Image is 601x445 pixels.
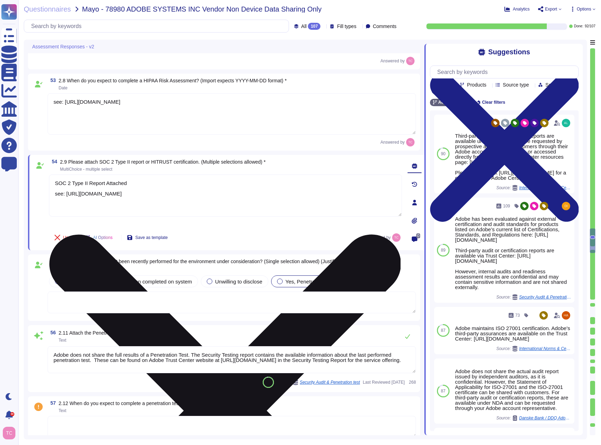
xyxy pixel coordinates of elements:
[519,347,572,351] span: International Norms & Certifications
[373,24,397,29] span: Comments
[380,140,404,144] span: Answered by
[1,425,20,441] button: user
[32,44,94,49] span: Assessment Responses - v2
[455,216,572,290] div: Adobe has been evaluated against external certification and audit standards for products listed o...
[562,202,570,210] img: user
[406,138,415,146] img: user
[337,24,356,29] span: Fill types
[49,159,57,164] span: 54
[416,233,420,238] span: 0
[513,7,530,11] span: Analytics
[10,412,14,416] div: 9+
[504,6,530,12] button: Analytics
[562,119,570,127] img: user
[48,78,56,83] span: 53
[48,93,416,135] textarea: see: [URL][DOMAIN_NAME]
[441,328,445,333] span: 87
[545,7,557,11] span: Export
[48,346,416,373] textarea: Adobe does not share the full results of a Penetration Test. The Security Testing report contains...
[3,427,15,439] img: user
[267,380,270,384] span: 94
[59,78,287,83] span: 2.8 When do you expect to complete a HIPAA Risk Assessment? (Import expects YYYY-MM-DD format) *
[59,85,68,90] span: Date
[408,380,416,384] span: 268
[496,346,572,351] span: Source:
[441,248,445,252] span: 89
[308,23,320,30] div: 107
[60,167,112,172] span: MultiChoice - multiple select
[562,311,570,320] img: user
[49,174,402,217] textarea: SOC 2 Type II Report Attached see: [URL][DOMAIN_NAME]
[455,326,572,341] div: Adobe maintains ISO 27001 certification. Adobe's third-party assurances are available on the Trus...
[82,6,322,13] span: Mayo - 78980 ADOBE SYSTEMS INC Vendor Non Device Data Sharing Only
[574,25,584,28] span: Done:
[496,294,572,300] span: Source:
[515,313,520,317] span: 73
[496,415,572,421] span: Source:
[585,25,595,28] span: 92 / 107
[48,259,56,263] span: 55
[392,233,401,242] img: user
[60,159,266,165] span: 2.9 Please attach SOC 2 Type II report or HITRUST certification. (Multiple selections allowed) *
[380,59,404,63] span: Answered by
[48,330,56,335] span: 56
[519,295,572,299] span: Security Audit & Penetration test
[434,66,578,78] input: Search by keywords
[301,24,307,29] span: All
[519,416,572,420] span: Danske Bank / DDQ Adobe Systems Software Ireland Ltd.
[48,400,56,405] span: 57
[455,369,572,411] div: Adobe does not share the actual audit report issued by independent auditors, as it is confidentia...
[28,20,289,32] input: Search by keywords
[406,57,415,65] img: user
[441,389,445,393] span: 87
[441,152,445,156] span: 90
[24,6,71,13] span: Questionnaires
[577,7,591,11] span: Options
